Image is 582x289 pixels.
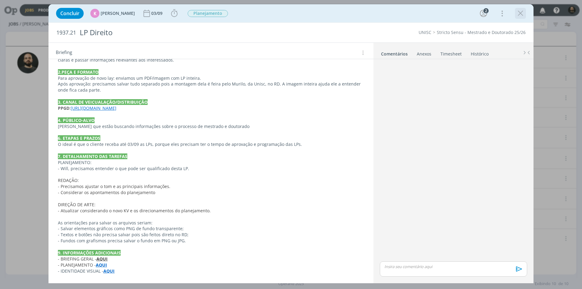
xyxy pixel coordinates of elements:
p: - IDENTIDADE VISUAL - [58,268,364,274]
div: K [90,9,99,18]
strong: 3. CANAL DE VEICUALAÇÃO/DISTRIBUIÇÃO [58,99,148,105]
strong: 6. ETAPAS E PRAZOS [58,135,100,141]
span: - PLANEJAMENTO - [58,262,96,268]
span: : [69,105,71,111]
span: Briefing [56,49,72,57]
div: LP Direito [77,25,328,40]
strong: 2.PEÇA E FORMATO [58,69,99,75]
button: 2 [479,8,488,18]
span: 1937.21 [56,29,76,36]
p: Após aprovação: precisamos salvar tudo separado pois a montagem dela é feira pelo Murilo, da Unis... [58,81,364,93]
p: PLANEJAMENTO: [58,160,364,166]
span: REDAÇÃO: [58,177,79,183]
span: [PERSON_NAME] [101,11,135,15]
a: AQUI [103,268,115,274]
div: Anexos [417,51,431,57]
span: - Considerar os apontamentos do planejamento [58,190,155,195]
p: - Salvar elementos gráficos como PNG de fundo transparente; [58,226,364,232]
a: AQUI [96,256,108,262]
a: Histórico [470,48,489,57]
div: dialog [48,4,533,283]
span: Concluir [60,11,79,16]
a: Stricto Sensu - Mestrado e Doutorado 25/26 [437,29,526,35]
p: O ideal é que o cliente receba até 03/09 as LPs, porque eles precisam ter o tempo de aprovação e ... [58,141,364,147]
strong: 7. DETALHAMENTO DAS TAREFAS [58,153,127,159]
button: Concluir [56,8,84,19]
a: AQUI [96,262,107,268]
p: - Will, precisamos entender o que pode ser qualificado desta LP. [58,166,364,172]
a: Comentários [381,48,408,57]
strong: 9. INFORMAÇÕES ADICIONAIS [58,250,121,256]
p: - Textos e botões não precisa salvar pois são feitos direto no RD; [58,232,364,238]
a: Timesheet [440,48,462,57]
strong: 4. PÚBLICO-ALVO [58,117,95,123]
span: - Atualizar considerando o novo KV e os direcionamentos do planejamento. [58,208,211,213]
a: UNISC [419,29,431,35]
button: Planejamento [187,10,228,17]
span: DIREÇÃO DE ARTE: [58,202,95,207]
span: Planejamento [188,10,228,17]
strong: PPGD [58,105,69,111]
div: 2 [483,8,489,13]
button: K[PERSON_NAME] [90,9,135,18]
div: 03/09 [151,11,164,15]
span: - BRIEFING GERAL - [58,256,96,262]
p: [PERSON_NAME] que estão buscando informações sobre o processo de mestrado e doutorado [58,123,364,129]
a: [URL][DOMAIN_NAME] [71,105,116,111]
span: - Precisamos ajustar o tom e as principais informações. [58,183,170,189]
p: Para aprovação de novo lay: enviamos um PDF/imagem com LP inteira. [58,75,364,81]
p: As orientações para salvar os arquivos seriam: [58,220,364,226]
p: - Fundos com grafismos precisa salvar o fundo em PNG ou JPG. [58,238,364,244]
